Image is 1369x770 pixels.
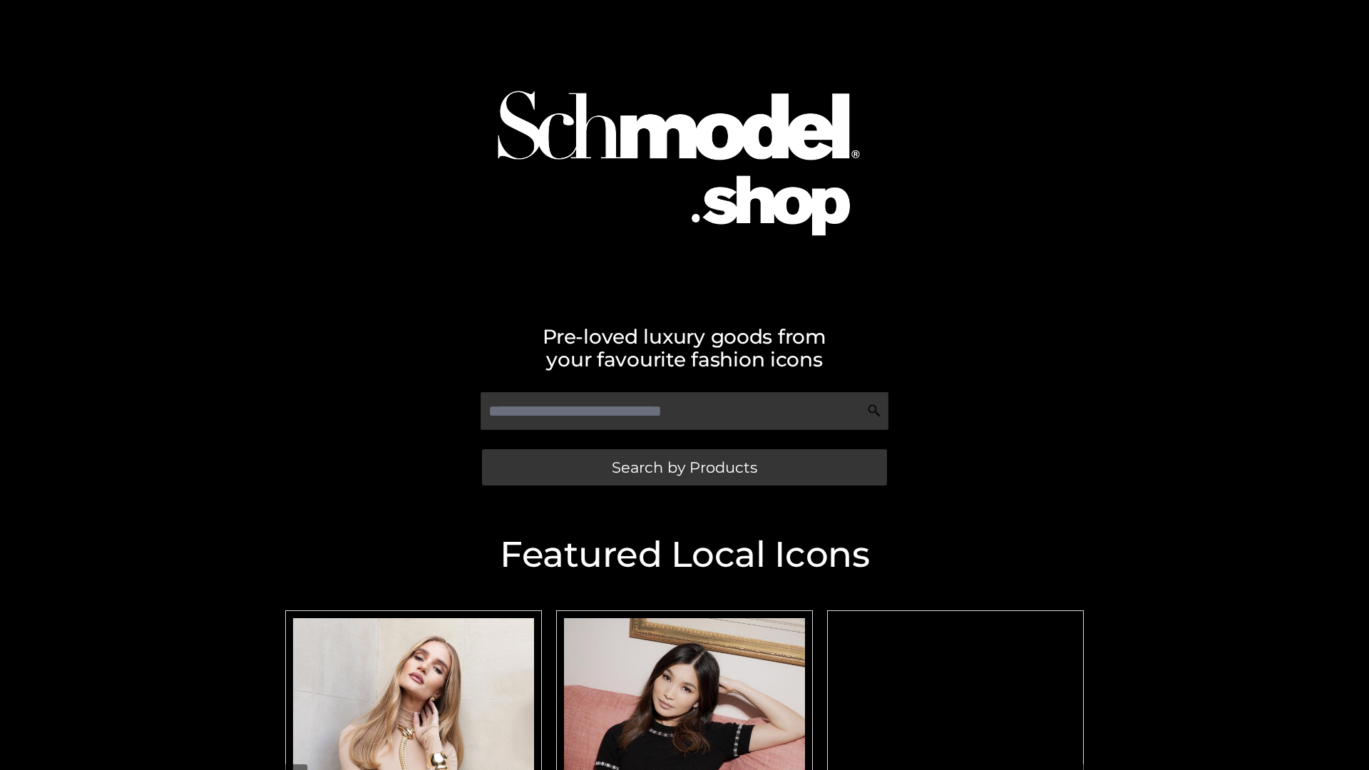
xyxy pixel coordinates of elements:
[612,460,757,475] span: Search by Products
[278,537,1091,573] h2: Featured Local Icons​
[482,449,887,486] a: Search by Products
[867,404,881,418] img: Search Icon
[278,325,1091,371] h2: Pre-loved luxury goods from your favourite fashion icons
